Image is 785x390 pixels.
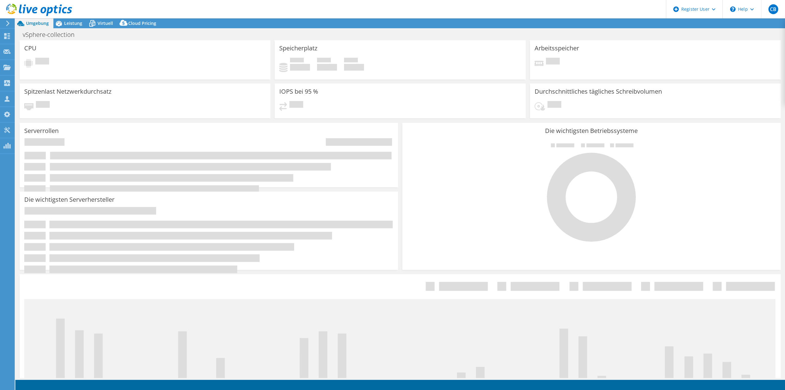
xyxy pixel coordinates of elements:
[24,196,114,203] h3: Die wichtigsten Serverhersteller
[98,20,113,26] span: Virtuell
[279,88,318,95] h3: IOPS bei 95 %
[344,58,358,64] span: Insgesamt
[289,101,303,109] span: Ausstehend
[407,127,776,134] h3: Die wichtigsten Betriebssysteme
[24,45,37,52] h3: CPU
[26,20,49,26] span: Umgebung
[290,64,310,71] h4: 0 GiB
[24,88,111,95] h3: Spitzenlast Netzwerkdurchsatz
[730,6,736,12] svg: \n
[279,45,317,52] h3: Speicherplatz
[344,64,364,71] h4: 0 GiB
[290,58,304,64] span: Belegt
[36,101,50,109] span: Ausstehend
[35,58,49,66] span: Ausstehend
[128,20,156,26] span: Cloud Pricing
[768,4,778,14] span: CB
[64,20,82,26] span: Leistung
[24,127,59,134] h3: Serverrollen
[317,64,337,71] h4: 0 GiB
[317,58,331,64] span: Verfügbar
[546,58,560,66] span: Ausstehend
[535,88,662,95] h3: Durchschnittliches tägliches Schreibvolumen
[547,101,561,109] span: Ausstehend
[20,31,84,38] h1: vSphere-collection
[535,45,579,52] h3: Arbeitsspeicher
